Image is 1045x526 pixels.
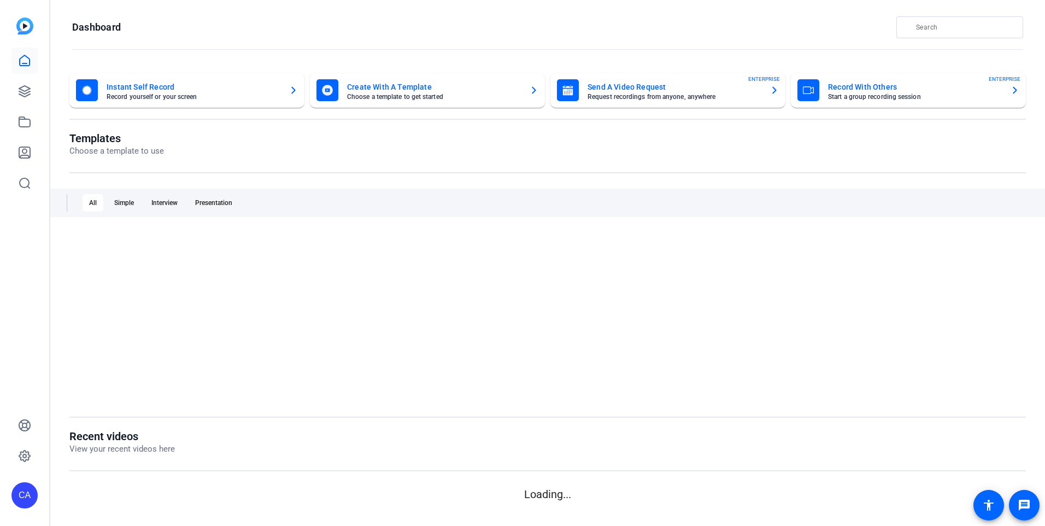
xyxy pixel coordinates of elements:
div: Interview [145,194,184,212]
span: ENTERPRISE [989,75,1020,83]
input: Search [916,21,1014,34]
p: Choose a template to use [69,145,164,157]
mat-card-subtitle: Start a group recording session [828,93,1002,100]
button: Send A Video RequestRequest recordings from anyone, anywhereENTERPRISE [550,73,785,108]
div: Presentation [189,194,239,212]
mat-icon: accessibility [982,499,995,512]
mat-card-title: Send A Video Request [588,80,761,93]
mat-card-subtitle: Choose a template to get started [347,93,521,100]
button: Create With A TemplateChoose a template to get started [310,73,545,108]
mat-card-title: Instant Self Record [107,80,280,93]
div: Simple [108,194,140,212]
span: ENTERPRISE [748,75,780,83]
div: CA [11,482,38,509]
h1: Dashboard [72,21,121,34]
img: blue-gradient.svg [16,17,33,34]
p: View your recent videos here [69,443,175,455]
mat-card-title: Create With A Template [347,80,521,93]
mat-card-subtitle: Request recordings from anyone, anywhere [588,93,761,100]
h1: Templates [69,132,164,145]
div: All [83,194,103,212]
mat-icon: message [1018,499,1031,512]
p: Loading... [69,486,1026,502]
h1: Recent videos [69,430,175,443]
mat-card-title: Record With Others [828,80,1002,93]
button: Instant Self RecordRecord yourself or your screen [69,73,304,108]
mat-card-subtitle: Record yourself or your screen [107,93,280,100]
button: Record With OthersStart a group recording sessionENTERPRISE [791,73,1026,108]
